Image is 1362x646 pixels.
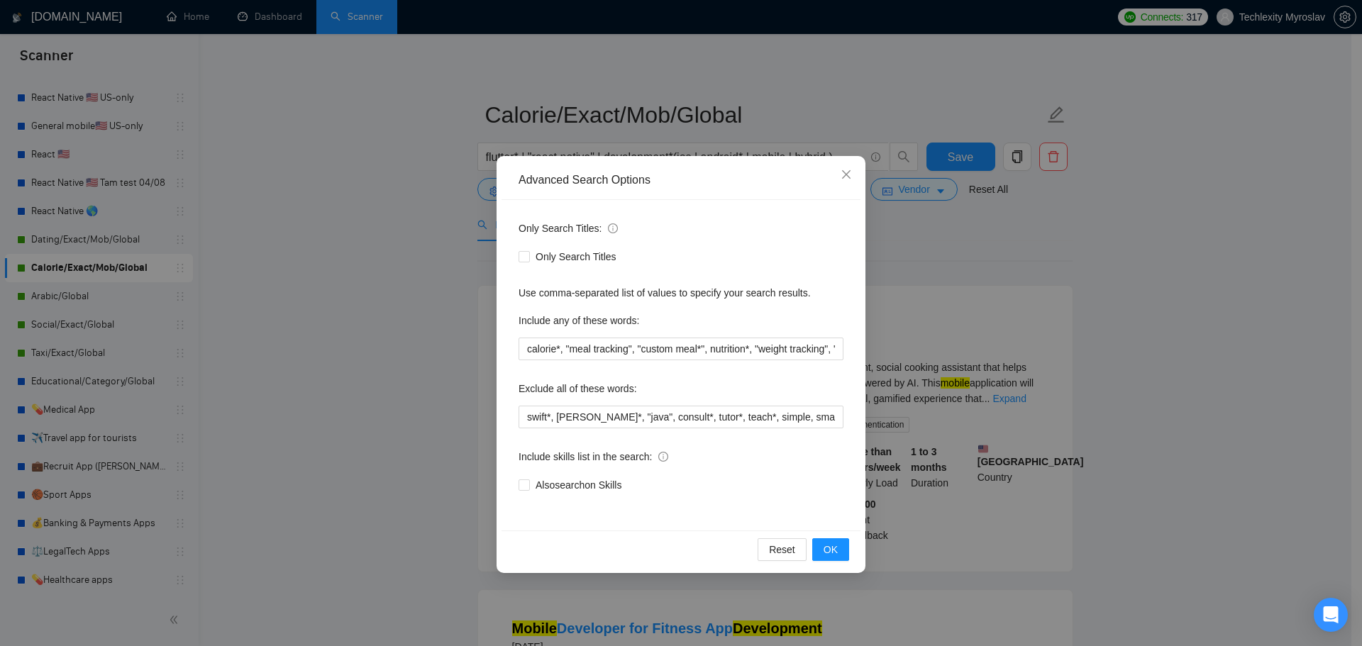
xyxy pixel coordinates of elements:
span: Reset [769,542,795,557]
button: OK [812,538,849,561]
span: Only Search Titles: [519,221,618,236]
span: Include skills list in the search: [519,449,668,464]
span: Also search on Skills [530,477,627,493]
button: Close [827,156,865,194]
span: info-circle [658,452,668,462]
button: Reset [758,538,807,561]
label: Exclude all of these words: [519,377,637,400]
span: Only Search Titles [530,249,622,264]
div: Advanced Search Options [519,172,843,188]
div: Use comma-separated list of values to specify your search results. [519,285,843,301]
div: Open Intercom Messenger [1314,598,1348,632]
span: info-circle [608,223,618,233]
span: OK [824,542,838,557]
label: Include any of these words: [519,309,639,332]
span: close [841,169,852,180]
